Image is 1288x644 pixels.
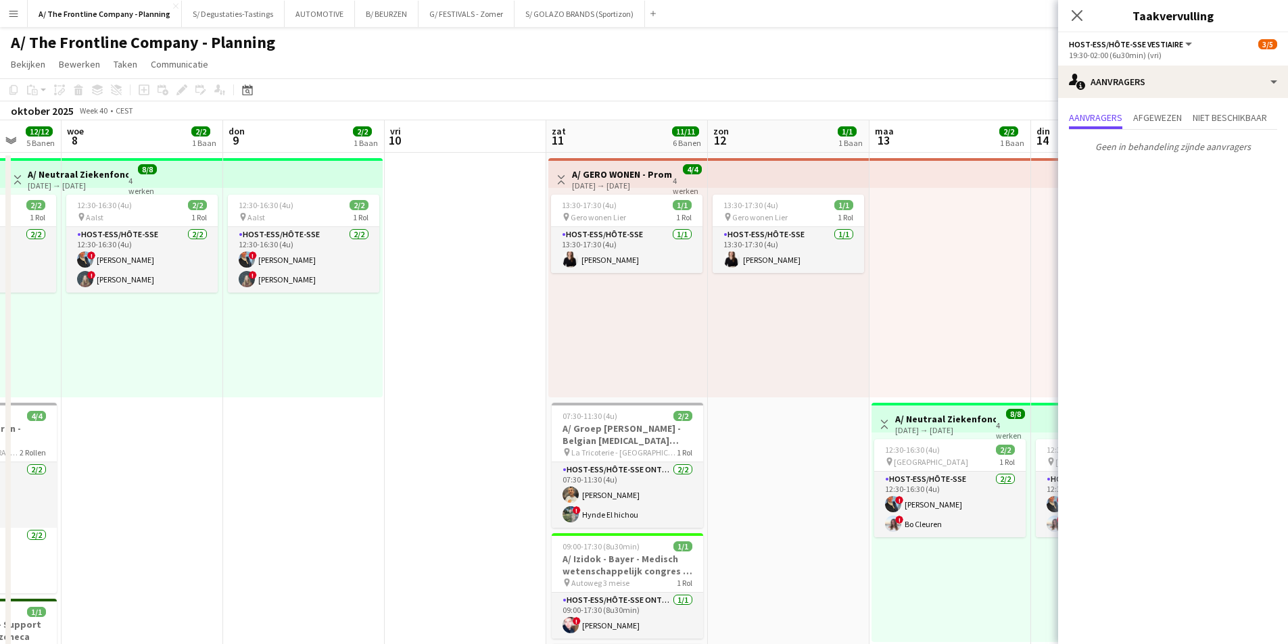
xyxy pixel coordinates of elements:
app-job-card: 09:00-17:30 (8u30min)1/1A/ Izidok - Bayer - Medisch wetenschappelijk congres - Meise Autoweg 3 me... [552,533,703,639]
span: Aanvragers [1069,113,1122,122]
span: Week 40 [76,105,110,116]
button: S/ GOLAZO BRANDS (Sportizon) [515,1,645,27]
span: Gero wonen Lier [571,212,626,222]
span: 4/4 [683,164,702,174]
span: Niet beschikbaar [1193,113,1267,122]
div: CEST [116,105,133,116]
span: 2 Rollen [20,447,46,457]
button: G/ FESTIVALS - Zomer [419,1,515,27]
span: zat [552,125,566,137]
button: A/ The Frontline Company - Planning [28,1,182,27]
div: 4 werken [673,174,702,196]
span: 2/2 [353,126,372,137]
span: 2/2 [350,200,368,210]
h3: Taakvervulling [1058,7,1288,24]
span: 12:30-16:30 (4u) [239,200,293,210]
span: zon [713,125,729,137]
app-job-card: 12:30-16:30 (4u)2/2 Aalst1 RolHost-ess/Hôte-sse2/212:30-16:30 (4u)![PERSON_NAME]![PERSON_NAME] [228,195,379,293]
div: 19:30-02:00 (6u30min) (vri) [1069,50,1277,60]
span: Autoweg 3 meise [571,578,629,588]
span: Gero wonen Lier [732,212,788,222]
span: 14 [1034,132,1050,148]
span: 1/1 [673,541,692,551]
span: 1 Rol [677,578,692,588]
span: Afgewezen [1133,113,1182,122]
span: 9 [226,132,245,148]
span: 1/1 [27,607,46,617]
button: Host-ess/Hôte-sse Vestiaire [1069,39,1194,49]
div: 13:30-17:30 (4u)1/1 Gero wonen Lier1 RolHost-ess/Hôte-sse1/113:30-17:30 (4u)[PERSON_NAME] [713,195,864,273]
app-card-role: Host-ess/Hôte-sse Onthaal-Accueill2/207:30-11:30 (4u)[PERSON_NAME]!Hynde El hichou [552,462,703,528]
span: 8/8 [1006,409,1025,419]
span: 2/2 [996,445,1015,455]
app-card-role: Host-ess/Hôte-sse2/212:30-16:30 (4u)![PERSON_NAME]!Bo Cleuren [874,472,1026,537]
span: [GEOGRAPHIC_DATA] [1055,457,1130,467]
span: 2/2 [26,200,45,210]
span: Aalst [247,212,265,222]
h3: A/ GERO WONEN - Promo host-ess in winkel - Lier (11+12+18+19/10) [572,168,673,180]
span: woe [67,125,84,137]
span: [GEOGRAPHIC_DATA] [894,457,968,467]
span: 2/2 [188,200,207,210]
span: 8 [65,132,84,148]
span: 12/12 [26,126,53,137]
app-job-card: 07:30-11:30 (4u)2/2A/ Groep [PERSON_NAME] - Belgian [MEDICAL_DATA] Forum La Tricoterie - [GEOGRAP... [552,403,703,528]
div: 1 Baan [838,138,863,148]
h3: A/ Neutraal Ziekenfonds Vlaanderen (NZVL) - [GEOGRAPHIC_DATA] - 06-09/10 [28,168,128,180]
span: ! [1057,516,1065,524]
span: Aalst [86,212,103,222]
div: [DATE] → [DATE] [572,180,673,191]
app-card-role: Host-ess/Hôte-sse2/212:30-16:30 (4u)![PERSON_NAME]![PERSON_NAME] [228,227,379,293]
span: ! [573,506,581,514]
span: Bekijken [11,58,45,70]
span: maa [875,125,894,137]
span: 12:30-16:30 (4u) [1047,445,1101,455]
span: ! [895,516,903,524]
a: Taken [108,55,143,73]
span: 8/8 [138,164,157,174]
span: 1 Rol [353,212,368,222]
span: 1 Rol [676,212,692,222]
span: 3/5 [1258,39,1277,49]
span: 1/1 [673,200,692,210]
span: 10 [388,132,401,148]
span: Taken [114,58,137,70]
app-card-role: Host-ess/Hôte-sse1/113:30-17:30 (4u)[PERSON_NAME] [713,227,864,273]
div: [DATE] → [DATE] [895,425,996,435]
span: Communicatie [151,58,208,70]
button: AUTOMOTIVE [285,1,355,27]
span: 1/1 [838,126,857,137]
span: ! [249,251,257,259]
span: 1/1 [834,200,853,210]
span: 2/2 [673,411,692,421]
span: din [1036,125,1050,137]
button: B/ BEURZEN [355,1,419,27]
div: 1 Baan [1000,138,1024,148]
div: 4 werken [996,419,1025,441]
span: Host-ess/Hôte-sse Vestiaire [1069,39,1183,49]
span: ! [87,251,95,259]
button: S/ Degustaties-Tastings [182,1,285,27]
div: 12:30-16:30 (4u)2/2 [GEOGRAPHIC_DATA]1 RolHost-ess/Hôte-sse2/212:30-16:30 (4u)![PERSON_NAME]!Bo C... [1036,439,1187,537]
span: ! [895,496,903,504]
span: 1 Rol [677,447,692,457]
span: 12:30-16:30 (4u) [885,445,940,455]
app-job-card: 12:30-16:30 (4u)2/2 Aalst1 RolHost-ess/Hôte-sse2/212:30-16:30 (4u)![PERSON_NAME]![PERSON_NAME] [66,195,218,293]
h3: A/ Neutraal Ziekenfonds Vlaanderen (NZVL) - [GEOGRAPHIC_DATA] - 13-16/10 [895,413,996,425]
span: 1 Rol [191,212,207,222]
app-card-role: Host-ess/Hôte-sse2/212:30-16:30 (4u)![PERSON_NAME]![PERSON_NAME] [66,227,218,293]
span: 13:30-17:30 (4u) [562,200,617,210]
a: Bewerken [53,55,105,73]
app-card-role: Host-ess/Hôte-sse Onthaal-Accueill1/109:00-17:30 (8u30min)![PERSON_NAME] [552,593,703,639]
span: 09:00-17:30 (8u30min) [563,541,640,551]
div: 13:30-17:30 (4u)1/1 Gero wonen Lier1 RolHost-ess/Hôte-sse1/113:30-17:30 (4u)[PERSON_NAME] [551,195,702,273]
span: 1 Rol [838,212,853,222]
div: 1 Baan [192,138,216,148]
app-job-card: 12:30-16:30 (4u)2/2 [GEOGRAPHIC_DATA]1 RolHost-ess/Hôte-sse2/212:30-16:30 (4u)![PERSON_NAME]!Bo C... [874,439,1026,537]
span: 1 Rol [999,457,1015,467]
span: La Tricoterie - [GEOGRAPHIC_DATA] [571,447,677,457]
